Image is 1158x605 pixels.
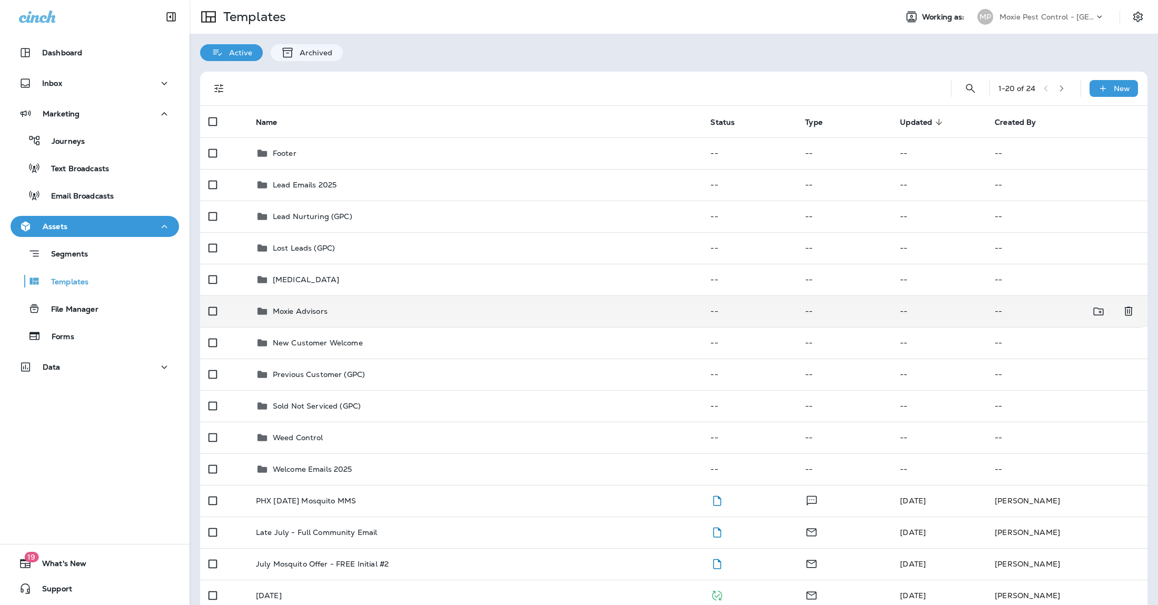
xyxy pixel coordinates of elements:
[797,327,892,359] td: --
[11,356,179,378] button: Data
[1114,84,1130,93] p: New
[41,277,88,287] p: Templates
[710,495,724,504] span: Draft
[11,73,179,94] button: Inbox
[900,559,926,569] span: Taylor K
[797,264,892,295] td: --
[797,137,892,169] td: --
[892,295,986,327] td: --
[1118,301,1139,322] button: Delete
[702,422,797,453] td: --
[986,517,1147,548] td: [PERSON_NAME]
[892,169,986,201] td: --
[273,212,352,221] p: Lead Nurturing (GPC)
[273,275,339,284] p: [MEDICAL_DATA]
[11,184,179,206] button: Email Broadcasts
[702,295,797,327] td: --
[797,359,892,390] td: --
[1088,301,1110,322] button: Move to folder
[256,591,282,600] p: [DATE]
[892,201,986,232] td: --
[41,250,88,260] p: Segments
[11,325,179,347] button: Forms
[41,192,114,202] p: Email Broadcasts
[986,390,1147,422] td: --
[11,297,179,320] button: File Manager
[892,422,986,453] td: --
[702,201,797,232] td: --
[892,390,986,422] td: --
[702,137,797,169] td: --
[710,558,724,568] span: Draft
[702,453,797,485] td: --
[986,264,1147,295] td: --
[11,216,179,237] button: Assets
[11,103,179,124] button: Marketing
[32,559,86,572] span: What's New
[256,117,291,127] span: Name
[797,422,892,453] td: --
[797,169,892,201] td: --
[900,496,926,505] span: Shannon Davis
[986,295,1100,327] td: --
[11,130,179,152] button: Journeys
[900,118,932,127] span: Updated
[892,232,986,264] td: --
[42,48,82,57] p: Dashboard
[986,137,1147,169] td: --
[11,42,179,63] button: Dashboard
[209,78,230,99] button: Filters
[11,578,179,599] button: Support
[24,552,38,562] span: 19
[986,453,1147,485] td: --
[224,48,252,57] p: Active
[702,232,797,264] td: --
[11,553,179,574] button: 19What's New
[892,453,986,485] td: --
[986,485,1147,517] td: [PERSON_NAME]
[273,465,352,473] p: Welcome Emails 2025
[805,590,818,599] span: Email
[273,307,328,315] p: Moxie Advisors
[273,370,365,379] p: Previous Customer (GPC)
[805,558,818,568] span: Email
[41,332,74,342] p: Forms
[998,84,1035,93] div: 1 - 20 of 24
[805,527,818,536] span: Email
[892,264,986,295] td: --
[892,359,986,390] td: --
[41,137,85,147] p: Journeys
[995,117,1050,127] span: Created By
[702,359,797,390] td: --
[11,270,179,292] button: Templates
[797,453,892,485] td: --
[41,305,98,315] p: File Manager
[960,78,981,99] button: Search Templates
[986,201,1147,232] td: --
[273,339,363,347] p: New Customer Welcome
[986,359,1147,390] td: --
[702,327,797,359] td: --
[1129,7,1147,26] button: Settings
[273,149,296,157] p: Footer
[805,118,823,127] span: Type
[995,118,1036,127] span: Created By
[710,117,748,127] span: Status
[32,584,72,597] span: Support
[42,79,62,87] p: Inbox
[256,560,389,568] p: July Mosquito Offer - FREE Initial #2
[986,422,1147,453] td: --
[900,528,926,537] span: Pamela Quijano
[273,244,335,252] p: Lost Leads (GPC)
[805,117,836,127] span: Type
[273,181,336,189] p: Lead Emails 2025
[702,169,797,201] td: --
[797,232,892,264] td: --
[256,118,278,127] span: Name
[986,327,1147,359] td: --
[294,48,332,57] p: Archived
[43,110,80,118] p: Marketing
[273,402,361,410] p: Sold Not Serviced (GPC)
[986,548,1147,580] td: [PERSON_NAME]
[986,169,1147,201] td: --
